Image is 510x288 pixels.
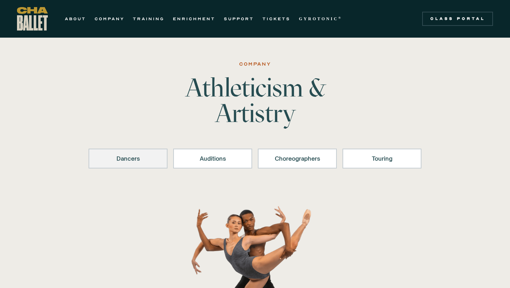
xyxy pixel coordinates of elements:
[258,149,337,168] a: Choreographers
[98,154,158,163] div: Dancers
[173,149,252,168] a: Auditions
[224,15,254,23] a: SUPPORT
[239,60,271,68] div: Company
[267,154,328,163] div: Choreographers
[262,15,290,23] a: TICKETS
[422,12,493,26] a: Class Portal
[173,15,215,23] a: ENRICHMENT
[144,75,365,126] h1: Athleticism & Artistry
[182,154,243,163] div: Auditions
[299,16,338,21] strong: GYROTONIC
[299,15,342,23] a: GYROTONIC®
[342,149,421,168] a: Touring
[426,16,489,22] div: Class Portal
[95,15,124,23] a: COMPANY
[17,7,48,31] a: home
[89,149,168,168] a: Dancers
[338,16,342,20] sup: ®
[133,15,164,23] a: TRAINING
[352,154,412,163] div: Touring
[65,15,86,23] a: ABOUT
